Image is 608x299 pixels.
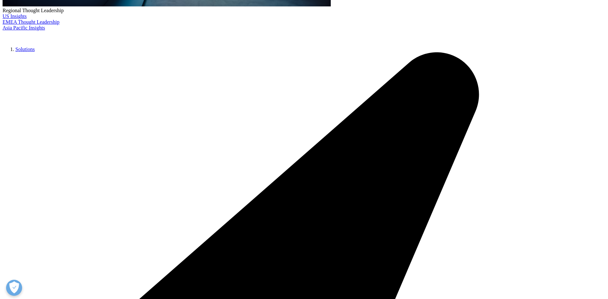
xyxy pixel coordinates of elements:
[3,31,54,40] img: IQVIA Healthcare Information Technology and Pharma Clinical Research Company
[3,8,605,13] div: Regional Thought Leadership
[3,13,27,19] a: US Insights
[3,25,45,30] a: Asia Pacific Insights
[6,280,22,296] button: Open Preferences
[3,19,59,25] a: EMEA Thought Leadership
[15,47,35,52] a: Solutions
